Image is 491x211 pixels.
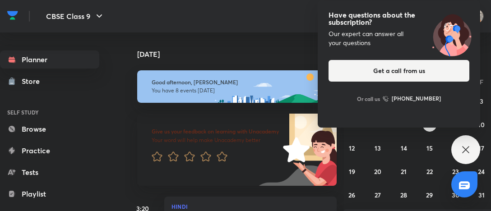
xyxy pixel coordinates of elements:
button: October 3, 2025 [474,94,489,108]
div: Our expert can answer all your questions [329,29,469,47]
img: afternoon [137,70,334,103]
button: October 15, 2025 [422,141,437,155]
button: October 17, 2025 [474,141,489,155]
button: October 28, 2025 [397,188,411,202]
button: CBSE Class 9 [41,7,110,25]
abbr: October 8, 2025 [428,120,431,129]
p: Hindi [171,204,329,209]
abbr: October 15, 2025 [426,144,433,152]
abbr: October 21, 2025 [401,167,407,176]
abbr: October 28, 2025 [400,191,407,199]
h6: Give us your feedback on learning with Unacademy [152,128,281,135]
button: October 30, 2025 [448,188,463,202]
abbr: October 10, 2025 [478,120,485,129]
abbr: Friday [480,78,483,86]
abbr: October 30, 2025 [452,191,459,199]
abbr: October 22, 2025 [426,167,433,176]
button: October 16, 2025 [448,141,463,155]
h4: Have questions about the subscription? [329,11,469,26]
img: ttu_illustration_new.svg [423,11,480,56]
button: October 27, 2025 [371,188,385,202]
abbr: October 27, 2025 [375,191,381,199]
p: Your word will help make Unacademy better [152,137,281,144]
img: feedback_image [252,114,337,186]
button: October 24, 2025 [474,164,489,179]
abbr: October 12, 2025 [349,144,355,152]
button: October 14, 2025 [397,141,411,155]
abbr: October 6, 2025 [376,120,380,129]
abbr: October 13, 2025 [375,144,381,152]
abbr: October 19, 2025 [349,167,355,176]
button: October 31, 2025 [474,188,489,202]
button: Get a call from us [329,60,469,82]
abbr: October 7, 2025 [402,120,405,129]
button: October 29, 2025 [422,188,437,202]
p: Or call us [357,95,380,103]
button: October 12, 2025 [345,141,359,155]
h6: [PHONE_NUMBER] [392,94,441,103]
abbr: October 5, 2025 [350,120,354,129]
abbr: October 24, 2025 [478,167,485,176]
abbr: October 29, 2025 [426,191,433,199]
a: [PHONE_NUMBER] [383,94,441,103]
button: October 26, 2025 [345,188,359,202]
button: October 13, 2025 [371,141,385,155]
button: October 19, 2025 [345,164,359,179]
h6: Good afternoon, [PERSON_NAME] [152,79,322,86]
abbr: October 31, 2025 [478,191,485,199]
abbr: October 26, 2025 [348,191,355,199]
abbr: October 20, 2025 [374,167,381,176]
a: Company Logo [7,9,18,24]
button: October 10, 2025 [474,117,489,132]
div: Store [22,76,45,87]
abbr: October 23, 2025 [452,167,459,176]
img: Company Logo [7,9,18,22]
abbr: October 9, 2025 [454,120,457,129]
abbr: October 3, 2025 [480,97,483,105]
abbr: October 17, 2025 [478,144,484,152]
button: October 23, 2025 [448,164,463,179]
button: October 21, 2025 [397,164,411,179]
h4: [DATE] [137,50,346,58]
button: October 20, 2025 [371,164,385,179]
p: You have 8 events [DATE] [152,87,322,94]
abbr: October 14, 2025 [401,144,407,152]
button: October 22, 2025 [422,164,437,179]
